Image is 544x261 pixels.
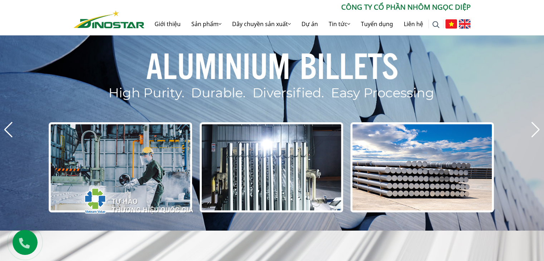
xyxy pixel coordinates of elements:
[445,19,457,29] img: Tiếng Việt
[323,13,356,35] a: Tin tức
[74,10,144,28] img: Nhôm Dinostar
[144,2,471,13] p: CÔNG TY CỔ PHẦN NHÔM NGỌC DIỆP
[149,13,186,35] a: Giới thiệu
[74,9,144,28] a: Nhôm Dinostar
[63,175,195,223] img: thqg
[296,13,323,35] a: Dự án
[227,13,296,35] a: Dây chuyền sản xuất
[531,122,540,138] div: Next slide
[4,122,13,138] div: Previous slide
[186,13,227,35] a: Sản phẩm
[459,19,471,29] img: English
[398,13,428,35] a: Liên hệ
[432,21,440,28] img: search
[356,13,398,35] a: Tuyển dụng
